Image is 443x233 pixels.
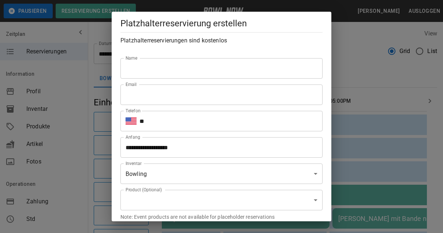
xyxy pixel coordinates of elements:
p: Note: Event products are not available for placeholder reservations [120,213,323,221]
h5: Platzhalterreservierung erstellen [120,18,323,29]
div: Bowling [120,164,323,184]
label: Telefon [126,108,141,114]
button: Select country [126,116,137,127]
div: ​ [120,190,323,210]
input: Choose date, selected date is Sep 13, 2025 [120,137,317,158]
label: Anfang [126,134,140,140]
h6: Platzhalterreservierungen sind kostenlos [120,35,323,46]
